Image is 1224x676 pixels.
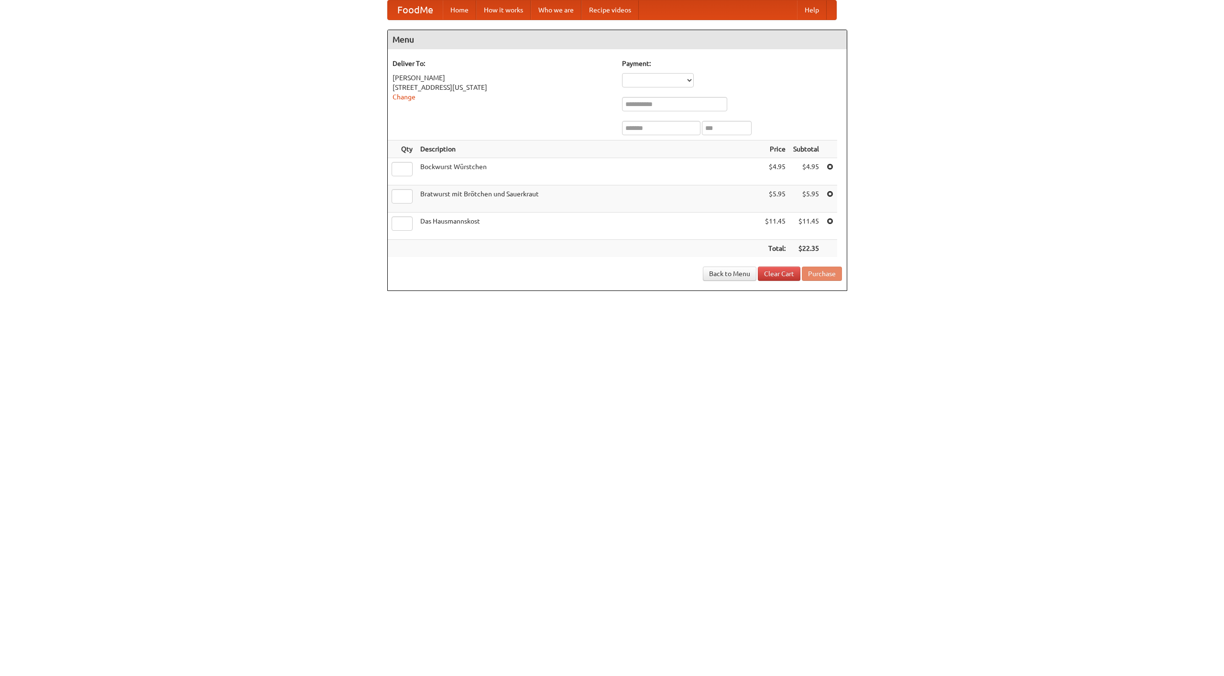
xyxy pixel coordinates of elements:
[416,185,761,213] td: Bratwurst mit Brötchen und Sauerkraut
[388,140,416,158] th: Qty
[703,267,756,281] a: Back to Menu
[388,30,847,49] h4: Menu
[761,240,789,258] th: Total:
[393,83,612,92] div: [STREET_ADDRESS][US_STATE]
[761,140,789,158] th: Price
[761,213,789,240] td: $11.45
[758,267,800,281] a: Clear Cart
[443,0,476,20] a: Home
[416,213,761,240] td: Das Hausmannskost
[789,140,823,158] th: Subtotal
[622,59,842,68] h5: Payment:
[416,158,761,185] td: Bockwurst Würstchen
[761,185,789,213] td: $5.95
[581,0,639,20] a: Recipe videos
[797,0,827,20] a: Help
[476,0,531,20] a: How it works
[531,0,581,20] a: Who we are
[789,240,823,258] th: $22.35
[789,158,823,185] td: $4.95
[789,213,823,240] td: $11.45
[416,140,761,158] th: Description
[388,0,443,20] a: FoodMe
[393,73,612,83] div: [PERSON_NAME]
[393,93,415,101] a: Change
[789,185,823,213] td: $5.95
[393,59,612,68] h5: Deliver To:
[802,267,842,281] button: Purchase
[761,158,789,185] td: $4.95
